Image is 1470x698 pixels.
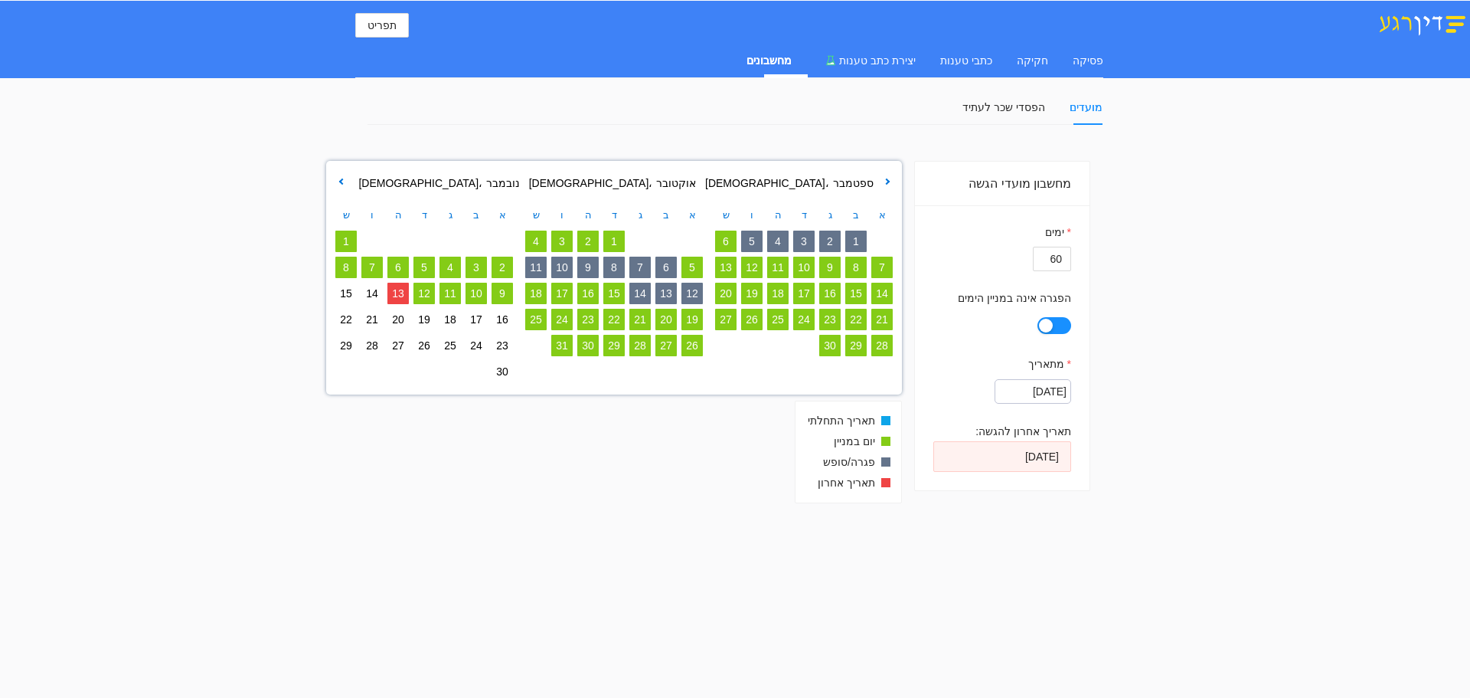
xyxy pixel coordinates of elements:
[463,280,489,306] div: Choose שני נובמבר 10 of 2025
[463,202,489,228] div: ב
[439,283,461,304] span: 11
[575,228,601,254] div: Choose חמישי אוקטובר 02 of 2025
[629,335,651,356] span: 28
[355,13,409,38] button: תפריט
[845,231,867,252] span: 1
[603,257,625,278] span: 8
[791,202,817,228] div: ד
[739,306,765,333] div: Choose שישי ספטמבר 26 of 2025
[437,228,463,254] div: Choose שלישי אוקטובר 28 of 2025
[653,333,679,359] div: Choose שני אוקטובר 27 of 2025
[946,448,1059,465] div: [DATE]
[359,254,385,280] div: Choose שישי נובמבר 07 of 2025
[765,280,791,306] div: Choose חמישי ספטמבר 18 of 2025
[603,231,625,252] span: 1
[1045,224,1071,241] label: ימים
[791,280,817,306] div: Choose רביעי ספטמבר 17 of 2025
[713,306,739,333] div: Choose שבת ספטמבר 27 of 2025
[437,202,463,228] div: ג
[741,283,763,304] span: 19
[465,335,487,356] span: 24
[601,306,627,333] div: Choose רביעי אוקטובר 22 of 2025
[359,228,385,254] div: Choose שישי אוקטובר 31 of 2025
[601,254,627,280] div: Choose רביעי אוקטובר 08 of 2025
[653,254,679,280] div: Choose שני אוקטובר 06 of 2025
[463,333,489,359] div: Choose שני נובמבר 24 of 2025
[1037,317,1071,334] button: הפגרה אינה במניין הימים
[577,283,599,304] span: 16
[817,280,843,306] div: Choose שלישי ספטמבר 16 of 2025
[958,290,1071,306] label: הפגרה אינה במניין הימים
[793,309,815,330] span: 24
[413,257,435,278] span: 5
[765,228,791,254] div: Choose חמישי ספטמבר 04 of 2025
[679,202,705,228] div: א
[335,309,357,330] span: 22
[808,412,875,429] div: תאריך התחלתי
[437,333,463,359] div: Choose שלישי נובמבר 25 of 2025
[839,54,916,67] span: יצירת כתב טענות
[845,283,867,304] span: 15
[817,254,843,280] div: Choose שלישי ספטמבר 09 of 2025
[465,309,487,330] span: 17
[463,254,489,280] div: Choose שני נובמבר 03 of 2025
[489,333,515,359] div: Choose ראשון נובמבר 23 of 2025
[791,306,817,333] div: Choose רביעי ספטמבר 24 of 2025
[681,257,703,278] span: 5
[1017,52,1048,69] div: חקיקה
[793,257,815,278] span: 10
[525,175,697,192] div: ،
[869,202,895,228] div: א
[653,280,679,306] div: Choose שני אוקטובר 13 of 2025
[489,202,515,228] div: א
[871,309,893,330] span: 21
[655,257,677,278] span: 6
[627,306,653,333] div: Choose שלישי אוקטובר 21 of 2025
[549,228,575,254] div: Choose שישי אוקטובר 03 of 2025
[482,177,520,189] span: נובמבר
[995,379,1071,404] input: מתאריך
[818,474,875,491] div: תאריך אחרון
[367,17,397,34] span: תפריט
[701,175,874,192] div: ،
[603,309,625,330] span: 22
[679,306,705,333] div: Choose ראשון אוקטובר 19 of 2025
[333,306,359,333] div: Choose שבת נובמבר 22 of 2025
[577,231,599,252] span: 2
[439,335,461,356] span: 25
[655,283,677,304] span: 13
[489,228,515,254] div: Choose ראשון אוקטובר 26 of 2025
[627,228,653,254] div: Choose שלישי ספטמבר 30 of 2025
[463,306,489,333] div: Choose שני נובמבר 17 of 2025
[715,309,737,330] span: 27
[335,283,357,304] span: 15
[681,283,703,304] span: 12
[523,254,549,280] div: Choose שבת אוקטובר 11 of 2025
[603,335,625,356] span: 29
[701,177,825,189] span: [DEMOGRAPHIC_DATA]
[739,202,765,228] div: ו
[551,309,573,330] span: 24
[492,257,513,278] span: 2
[385,228,411,254] div: Choose חמישי אוקטובר 30 of 2025
[869,280,895,306] div: Choose ראשון ספטמבר 14 of 2025
[603,283,625,304] span: 15
[1374,10,1470,36] img: דין רגע
[335,231,357,252] span: 1
[1028,356,1071,372] label: מתאריך
[525,283,547,304] span: 18
[713,202,739,228] div: ש
[1070,99,1102,116] div: מועדים
[335,335,357,356] span: 29
[601,280,627,306] div: Choose רביעי אוקטובר 15 of 2025
[1033,247,1071,271] input: ימים
[655,335,677,356] span: 27
[575,306,601,333] div: Choose חמישי אוקטובר 23 of 2025
[681,309,703,330] span: 19
[843,333,869,359] div: Choose שני ספטמבר 29 of 2025
[492,309,513,330] span: 16
[575,333,601,359] div: Choose חמישי אוקטובר 30 of 2025
[549,254,575,280] div: Choose שישי אוקטובר 10 of 2025
[962,99,1045,116] div: הפסדי שכר לעתיד
[653,306,679,333] div: Choose שני אוקטובר 20 of 2025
